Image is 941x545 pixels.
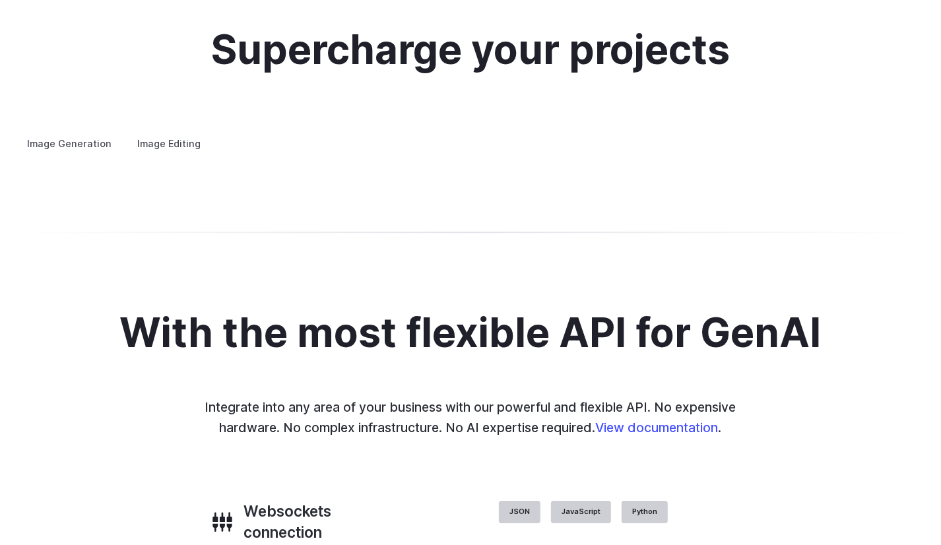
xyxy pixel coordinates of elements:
label: JSON [499,501,540,523]
label: Python [622,501,668,523]
h2: With the most flexible API for GenAI [120,311,822,355]
h3: Websockets connection [243,501,406,543]
h2: Supercharge your projects [211,28,730,72]
label: JavaScript [551,501,611,523]
label: Image Editing [126,132,212,155]
label: Image Generation [16,132,123,155]
p: Integrate into any area of your business with our powerful and flexible API. No expensive hardwar... [196,397,745,437]
a: View documentation [596,420,719,435]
